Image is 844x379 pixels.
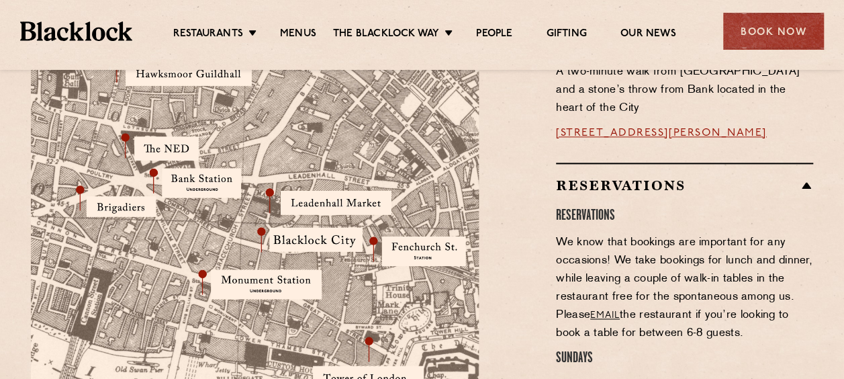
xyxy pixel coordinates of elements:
p: A two-minute walk from [GEOGRAPHIC_DATA] and a stone’s throw from Bank located in the heart of th... [556,63,813,118]
a: email [590,310,620,321]
p: We know that bookings are important for any occasions! We take bookings for lunch and dinner, whi... [556,234,813,343]
h4: SUNDAYS [556,349,813,368]
h4: RESERVATIONS [556,207,813,225]
img: BL_Textured_Logo-footer-cropped.svg [20,22,132,40]
a: Gifting [546,28,586,42]
a: Menus [280,28,316,42]
a: Restaurants [173,28,243,42]
h2: Reservations [556,177,813,194]
a: [STREET_ADDRESS][PERSON_NAME] [556,128,767,138]
div: Book Now [723,13,824,50]
a: Our News [620,28,676,42]
a: The Blacklock Way [333,28,439,42]
a: People [476,28,512,42]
